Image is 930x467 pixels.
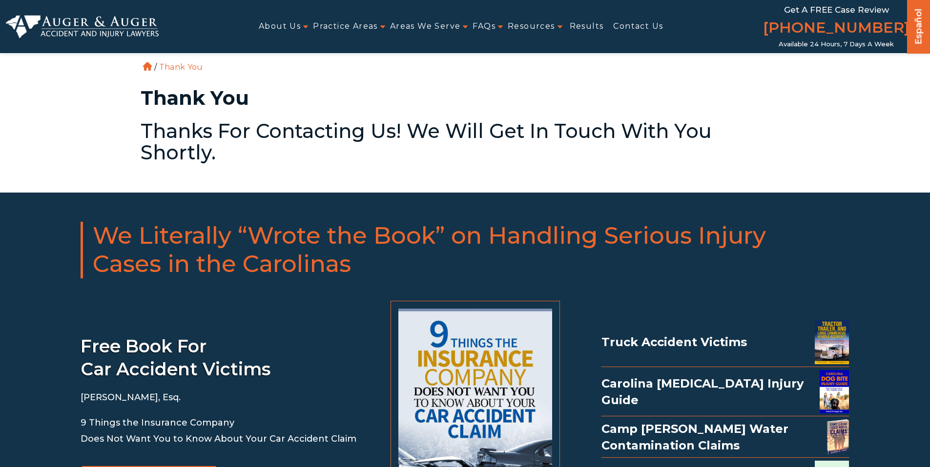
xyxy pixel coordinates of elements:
[570,16,604,38] a: Results
[763,17,909,40] a: [PHONE_NUMBER]
[313,16,378,38] a: Practice Areas
[815,320,849,364] img: Truck Accident Ebook
[601,320,849,364] a: Truck Accident VictimsTruck Accident Ebook
[473,16,496,38] a: FAQs
[613,16,663,38] a: Contact Us
[157,62,206,72] li: Thank You
[81,415,356,447] p: 9 Things the Insurance Company Does Not Want You to Know About Your Car Accident Claim
[6,15,159,39] img: Auger & Auger Accident and Injury Lawyers Logo
[601,419,849,455] a: Camp [PERSON_NAME] Water Contamination Claimsbook
[601,320,849,364] div: Truck Accident Victims
[143,62,152,71] a: Home
[93,222,850,250] span: We Literally “Wrote the Book” on Handling Serious Injury
[141,119,712,164] a: Thanks for contacting us! We will get in touch with you shortly.
[93,250,850,278] span: Cases in the Carolinas
[779,40,894,48] span: Available 24 Hours, 7 Days a Week
[141,88,790,108] h1: Thank You
[784,5,889,15] span: Get a FREE Case Review
[81,335,270,380] span: Free book for car accident victims
[601,370,849,414] div: Carolina [MEDICAL_DATA] Injury Guide
[820,370,849,414] img: Dog Bite Injury Guide Ebook
[601,370,849,414] a: Carolina [MEDICAL_DATA] Injury GuideDog Bite Injury Guide Ebook
[390,16,461,38] a: Areas We Serve
[259,16,301,38] a: About Us
[508,16,555,38] a: Resources
[601,419,849,455] div: Camp [PERSON_NAME] Water Contamination Claims
[827,419,849,455] img: book
[81,389,356,405] p: [PERSON_NAME], Esq.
